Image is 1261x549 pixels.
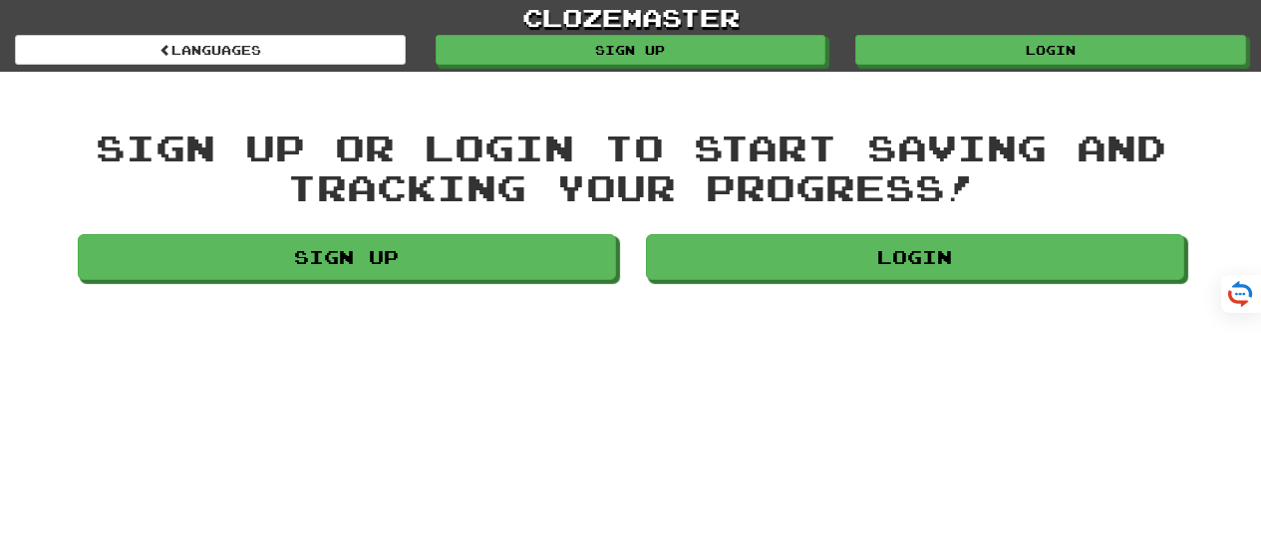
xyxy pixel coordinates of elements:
a: Languages [15,35,406,65]
a: Login [855,35,1246,65]
div: Sign up or login to start saving and tracking your progress! [78,128,1184,206]
a: Sign up [436,35,826,65]
a: Sign up [78,234,616,280]
a: Login [646,234,1184,280]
